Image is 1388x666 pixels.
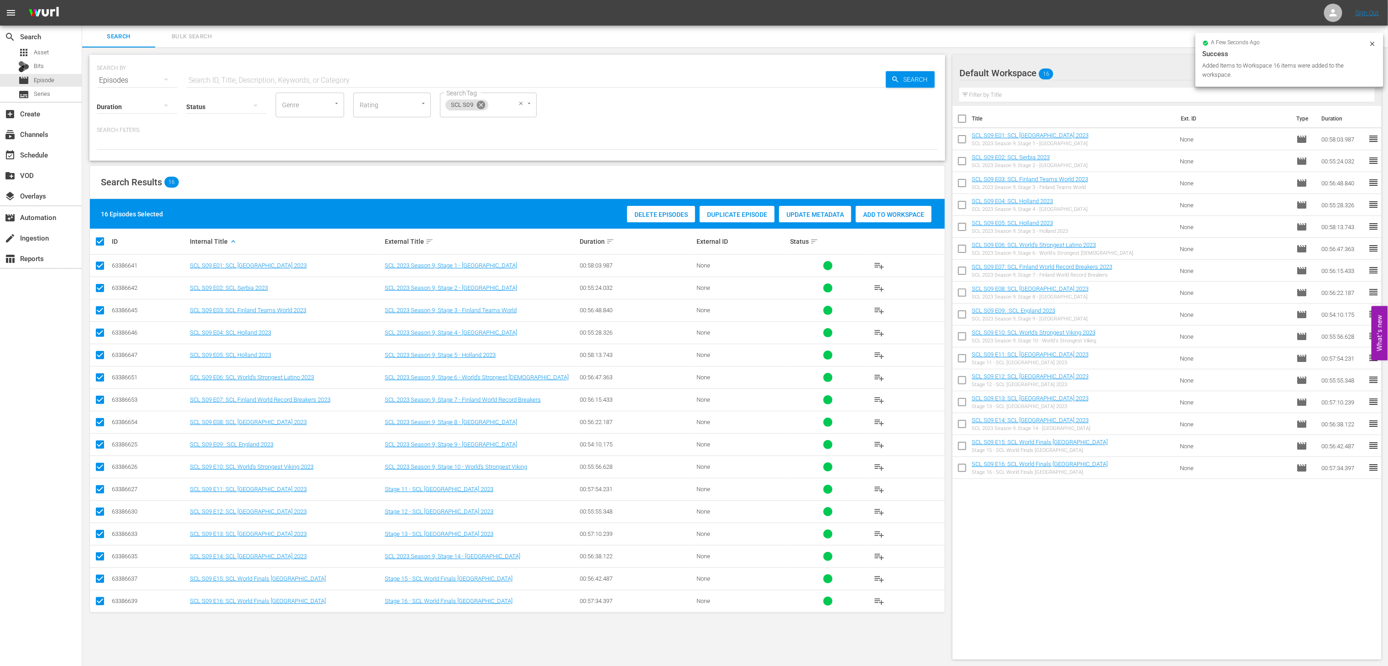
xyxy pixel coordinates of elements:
td: 00:57:10.239 [1318,391,1368,413]
td: 00:55:28.326 [1318,194,1368,216]
span: Search Results [101,177,162,188]
span: Episode [1296,243,1307,254]
span: Episode [1296,331,1307,342]
span: playlist_add [874,573,885,584]
th: Type [1291,106,1316,131]
span: reorder [1368,243,1379,254]
div: 00:58:03.987 [580,262,694,269]
div: Success [1203,48,1376,59]
span: reorder [1368,309,1379,320]
span: Episode [1296,265,1307,276]
a: SCL S09 E16: SCL World Finals [GEOGRAPHIC_DATA] [972,461,1108,467]
div: 63386633 [112,530,187,537]
a: SCL S09 E05: SCL Holland 2023 [190,351,271,358]
a: SCL S09 E04: SCL Holland 2023 [190,329,271,336]
span: Episode [34,76,54,85]
a: SCL S09 E03: SCL Finland Teams World 2023 [190,307,306,314]
span: Overlays [5,191,16,202]
div: 00:56:15.433 [580,396,694,403]
td: None [1177,304,1293,325]
a: SCL 2023 Season 9, Stage 9 - [GEOGRAPHIC_DATA] [385,441,517,448]
a: SCL 2023 Season 9, Stage 7 - Finland World Record Breakers [385,396,541,403]
td: None [1177,325,1293,347]
button: Add to Workspace [856,206,932,222]
div: 63386641 [112,262,187,269]
span: reorder [1368,287,1379,298]
div: 00:57:54.231 [580,486,694,493]
button: Delete Episodes [627,206,695,222]
span: Schedule [5,150,16,161]
td: 00:58:03.987 [1318,128,1368,150]
td: None [1177,150,1293,172]
span: playlist_add [874,394,885,405]
button: playlist_add [868,344,890,366]
div: None [697,575,787,582]
button: Search [886,71,935,88]
button: Open Feedback Widget [1372,306,1388,360]
div: 00:57:10.239 [580,530,694,537]
div: None [697,329,787,336]
span: playlist_add [874,529,885,540]
a: Stage 11 - SCL [GEOGRAPHIC_DATA] 2023 [385,486,493,493]
a: SCL S09 E06: SCL World's Strongest Latino 2023 [972,241,1096,248]
div: 00:58:13.743 [580,351,694,358]
a: SCL S09 E09: :SCL England 2023 [972,307,1055,314]
td: 00:54:10.175 [1318,304,1368,325]
div: 00:55:55.348 [580,508,694,515]
div: 63386635 [112,553,187,560]
p: Search Filters: [97,126,938,134]
span: playlist_add [874,372,885,383]
span: reorder [1368,374,1379,385]
span: reorder [1368,330,1379,341]
span: Episode [1296,309,1307,320]
div: 00:55:56.628 [580,463,694,470]
a: Sign Out [1356,9,1379,16]
button: Open [525,99,534,108]
div: 63386626 [112,463,187,470]
span: Episode [1296,419,1307,430]
span: Search [5,31,16,42]
span: playlist_add [874,596,885,607]
a: SCL S09 E13: SCL [GEOGRAPHIC_DATA] 2023 [972,395,1089,402]
span: Series [18,89,29,100]
a: Stage 16 - SCL World Finals [GEOGRAPHIC_DATA] [385,598,513,604]
a: SCL S09 E01: SCL [GEOGRAPHIC_DATA] 2023 [190,262,307,269]
div: SCL 2023 Season 9, Stage 9 - [GEOGRAPHIC_DATA] [972,316,1088,322]
a: SCL S09 E02: SCL Serbia 2023 [972,154,1050,161]
div: 63386654 [112,419,187,425]
div: 63386627 [112,486,187,493]
a: SCL S09 E07: SCL Finland World Record Breakers 2023 [190,396,330,403]
span: sort [810,237,818,246]
span: Search [88,31,150,42]
span: Create [5,109,16,120]
button: playlist_add [868,568,890,590]
span: playlist_add [874,260,885,271]
a: SCL 2023 Season 9, Stage 14 - [GEOGRAPHIC_DATA] [385,553,520,560]
div: 00:55:28.326 [580,329,694,336]
td: 00:55:56.628 [1318,325,1368,347]
div: SCL 2023 Season 9, Stage 10 - World's Strongest Viking [972,338,1096,344]
div: 63386642 [112,284,187,291]
button: playlist_add [868,478,890,500]
div: None [697,508,787,515]
span: SCL S09 [445,101,479,109]
a: SCL S09 E05: SCL Holland 2023 [972,220,1053,226]
span: reorder [1368,418,1379,429]
button: Open [419,99,428,108]
div: 63386645 [112,307,187,314]
div: 63386637 [112,575,187,582]
div: Status [790,236,865,247]
div: 63386646 [112,329,187,336]
div: Default Workspace [959,60,1358,86]
span: reorder [1368,155,1379,166]
span: reorder [1368,133,1379,144]
td: None [1177,128,1293,150]
th: Title [972,106,1175,131]
button: playlist_add [868,367,890,388]
a: Stage 13 - SCL [GEOGRAPHIC_DATA] 2023 [385,530,493,537]
button: playlist_add [868,501,890,523]
a: SCL S09 E15: SCL World Finals [GEOGRAPHIC_DATA] [972,439,1108,446]
div: None [697,396,787,403]
div: External Title [385,236,577,247]
a: SCL 2023 Season 9, Stage 3 - Finland Teams World [385,307,517,314]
